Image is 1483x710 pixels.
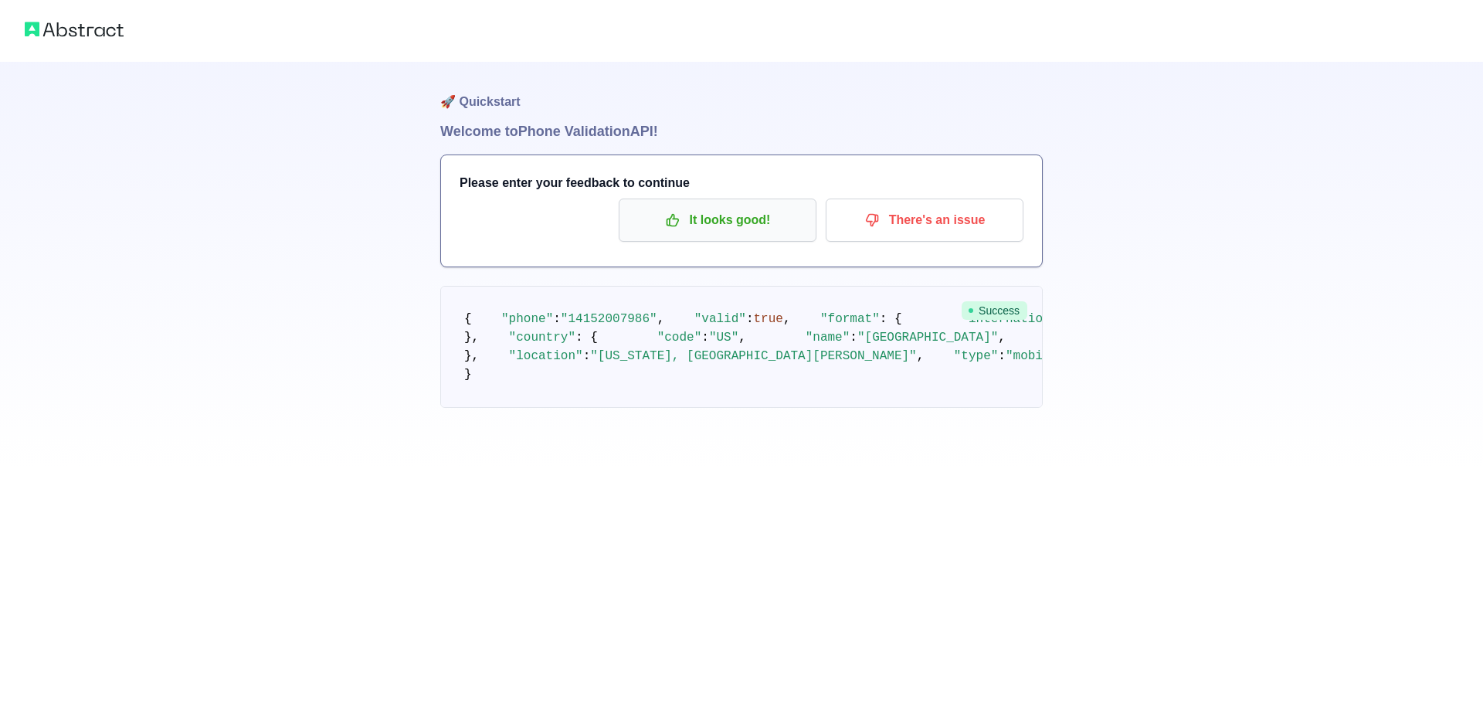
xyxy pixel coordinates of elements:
span: "name" [806,331,850,345]
span: , [917,349,925,363]
span: "14152007986" [561,312,657,326]
span: "international" [961,312,1072,326]
p: There's an issue [837,207,1012,233]
p: It looks good! [630,207,805,233]
span: : [998,349,1006,363]
img: Abstract logo [25,19,124,40]
span: "format" [820,312,880,326]
span: , [783,312,791,326]
span: "country" [509,331,575,345]
span: "[US_STATE], [GEOGRAPHIC_DATA][PERSON_NAME]" [590,349,916,363]
span: , [738,331,746,345]
span: : { [880,312,902,326]
span: "phone" [501,312,553,326]
span: : [850,331,857,345]
span: "type" [954,349,999,363]
span: : { [575,331,598,345]
span: "[GEOGRAPHIC_DATA]" [857,331,998,345]
h1: 🚀 Quickstart [440,62,1043,121]
span: : [701,331,709,345]
span: : [553,312,561,326]
span: "code" [657,331,702,345]
span: "mobile" [1006,349,1065,363]
span: , [998,331,1006,345]
span: "US" [709,331,738,345]
span: : [746,312,754,326]
span: , [657,312,665,326]
button: It looks good! [619,199,816,242]
span: "valid" [694,312,746,326]
h1: Welcome to Phone Validation API! [440,121,1043,142]
span: true [754,312,783,326]
h3: Please enter your feedback to continue [460,174,1023,192]
code: }, }, } [464,312,1444,382]
span: "location" [509,349,583,363]
span: { [464,312,472,326]
button: There's an issue [826,199,1023,242]
span: : [583,349,591,363]
span: Success [962,301,1027,320]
